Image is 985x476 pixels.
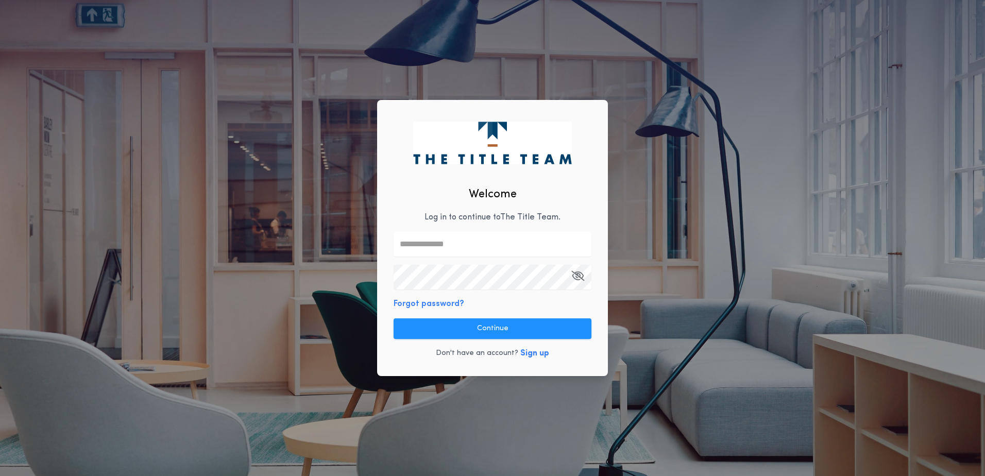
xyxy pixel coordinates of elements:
[424,211,561,224] p: Log in to continue to The Title Team .
[520,347,549,360] button: Sign up
[394,318,591,339] button: Continue
[413,122,571,164] img: logo
[469,186,517,203] h2: Welcome
[436,348,518,359] p: Don't have an account?
[394,298,464,310] button: Forgot password?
